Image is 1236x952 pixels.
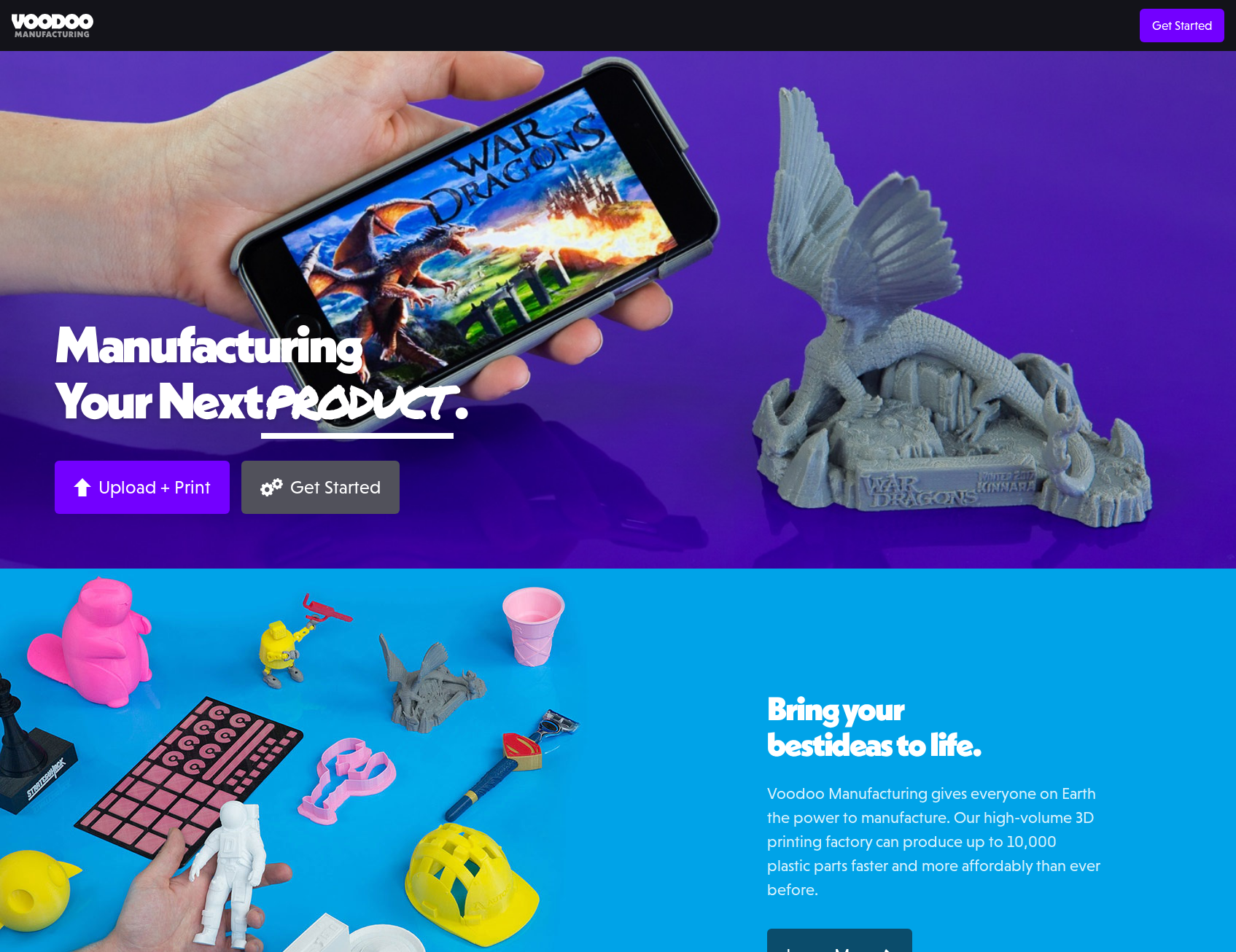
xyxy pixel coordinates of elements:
[1140,9,1224,42] a: Get Started
[290,476,381,499] div: Get Started
[74,478,91,496] img: Arrow up
[767,691,1103,763] h2: Bring your best
[767,781,1103,902] p: Voodoo Manufacturing gives everyone on Earth the power to manufacture. Our high-volume 3D printin...
[261,369,454,432] span: product
[98,476,211,499] div: Upload + Print
[824,724,982,765] span: ideas to life.
[55,316,1181,439] h1: Manufacturing Your Next .
[241,461,400,514] a: Get Started
[55,461,230,514] a: Upload + Print
[260,478,283,496] img: Gears
[12,14,93,38] img: Voodoo Manufacturing logo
